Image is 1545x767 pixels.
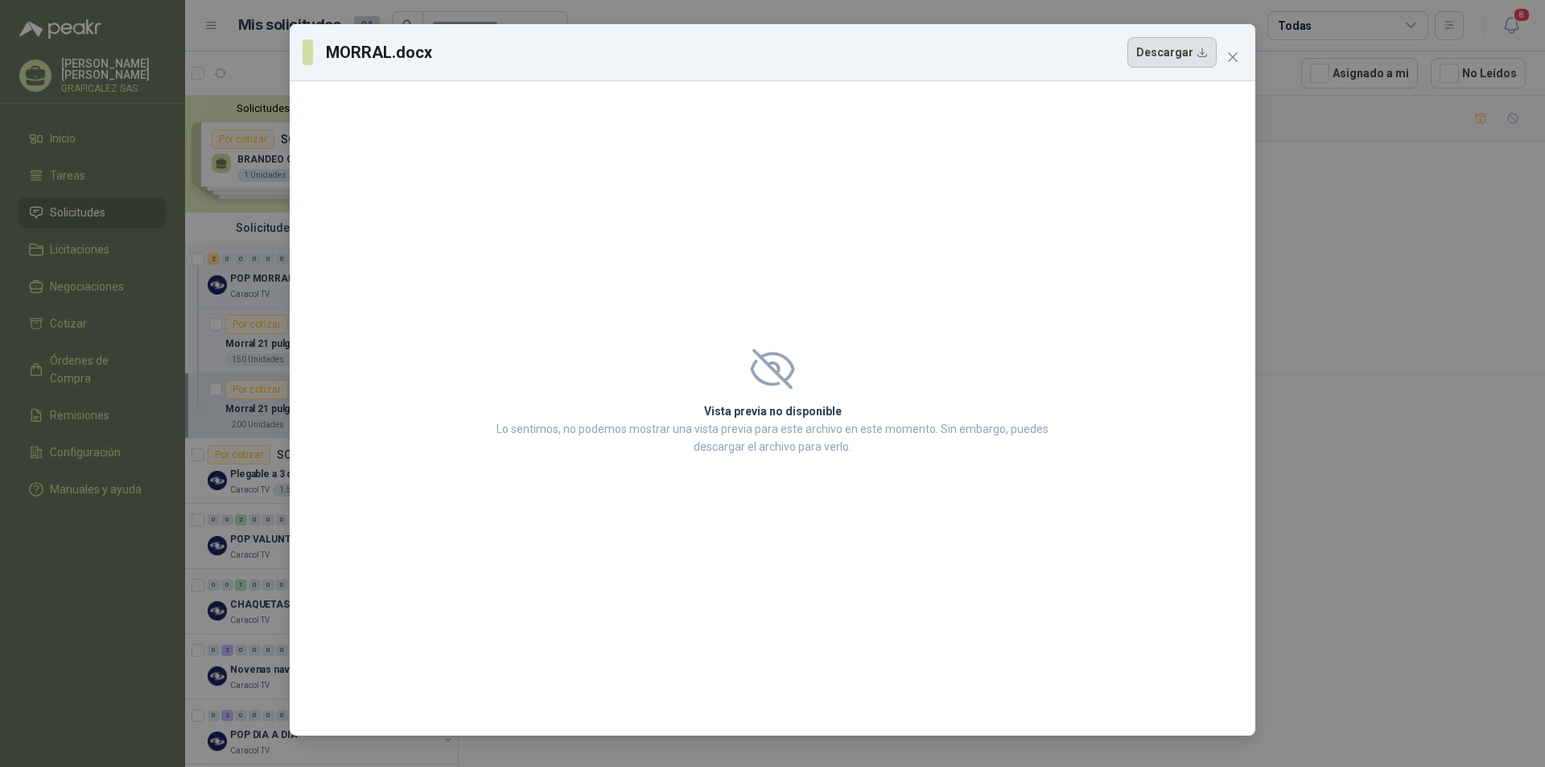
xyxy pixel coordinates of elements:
[492,420,1053,456] p: Lo sentimos, no podemos mostrar una vista previa para este archivo en este momento. Sin embargo, ...
[1127,37,1217,68] button: Descargar
[492,402,1053,420] h2: Vista previa no disponible
[1220,44,1246,70] button: Close
[326,40,435,64] h3: MORRAL.docx
[1226,51,1239,64] span: close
